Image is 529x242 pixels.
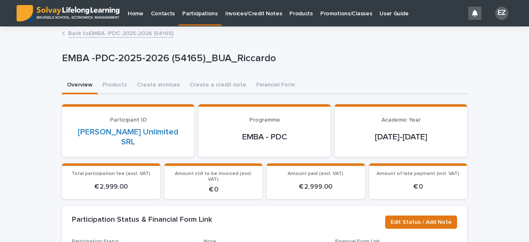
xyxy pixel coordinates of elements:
[67,183,155,191] p: € 2,999.00
[68,28,174,38] a: Back toEMBA -PDC-2025-2026 (54165)
[288,171,343,176] span: Amount paid (excl. VAT)
[62,77,98,94] button: Overview
[272,183,360,191] p: € 2,999.00
[72,216,212,225] h2: Participation Status & Financial Form Link
[374,183,462,191] p: € 0
[345,132,457,142] p: [DATE]-[DATE]
[381,117,421,123] span: Academic Year
[17,5,119,22] img: ED0IkcNQHGZZMpCVrDht
[495,7,508,20] div: EZ
[185,77,251,94] button: Create a credit note
[98,77,132,94] button: Products
[71,171,150,176] span: Total participation fee (excl. VAT)
[376,171,459,176] span: Amount of late payment (incl. VAT)
[110,117,147,123] span: Participant ID
[175,171,252,182] span: Amount still to be invoiced (excl. VAT)
[249,117,280,123] span: Programme
[62,53,464,65] p: EMBA -PDC-2025-2026 (54165)_BUA_Riccardo
[208,132,321,142] p: EMBA - PDC
[72,127,184,147] a: [PERSON_NAME] Unlimited SRL
[132,77,185,94] button: Create invoices
[169,186,258,194] p: € 0
[251,77,300,94] button: Financial Form
[391,218,452,226] span: Edit Status / Add Note
[385,216,457,229] button: Edit Status / Add Note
